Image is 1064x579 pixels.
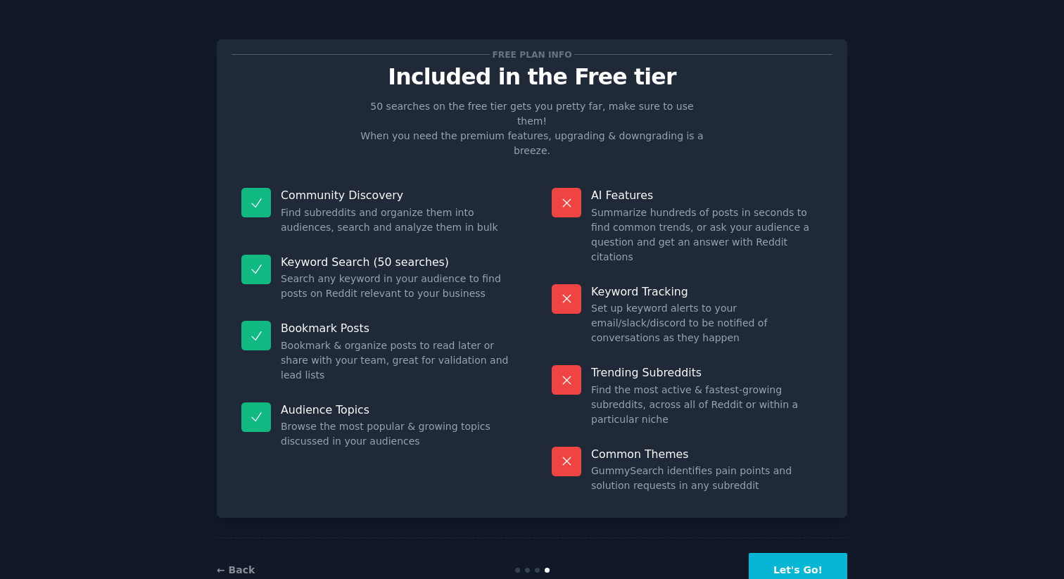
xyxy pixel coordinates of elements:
a: ← Back [217,564,255,575]
p: Bookmark Posts [281,321,512,336]
dd: Find subreddits and organize them into audiences, search and analyze them in bulk [281,205,512,235]
dd: Set up keyword alerts to your email/slack/discord to be notified of conversations as they happen [591,301,823,345]
p: Common Themes [591,447,823,462]
p: Audience Topics [281,402,512,417]
p: Trending Subreddits [591,365,823,380]
p: 50 searches on the free tier gets you pretty far, make sure to use them! When you need the premiu... [355,99,709,158]
dd: Bookmark & organize posts to read later or share with your team, great for validation and lead lists [281,338,512,383]
dd: Search any keyword in your audience to find posts on Reddit relevant to your business [281,272,512,301]
p: Included in the Free tier [232,65,832,89]
p: AI Features [591,188,823,203]
p: Keyword Tracking [591,284,823,299]
dd: GummySearch identifies pain points and solution requests in any subreddit [591,464,823,493]
p: Keyword Search (50 searches) [281,255,512,269]
p: Community Discovery [281,188,512,203]
dd: Find the most active & fastest-growing subreddits, across all of Reddit or within a particular niche [591,383,823,427]
dd: Browse the most popular & growing topics discussed in your audiences [281,419,512,449]
span: Free plan info [490,47,574,62]
dd: Summarize hundreds of posts in seconds to find common trends, or ask your audience a question and... [591,205,823,265]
